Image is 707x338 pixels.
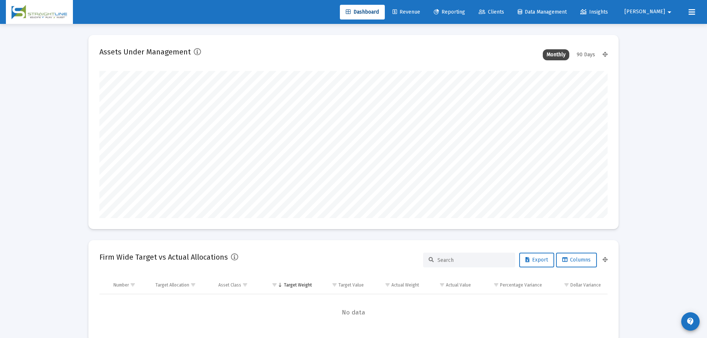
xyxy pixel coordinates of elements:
span: Dashboard [346,9,379,15]
h2: Assets Under Management [99,46,191,58]
img: Dashboard [11,5,67,19]
div: Percentage Variance [500,282,542,288]
div: Monthly [543,49,569,60]
a: Insights [574,5,614,19]
span: Show filter options for column 'Number' [130,282,136,288]
td: Column Target Weight [262,276,317,294]
div: 90 Days [573,49,599,60]
td: Column Asset Class [213,276,262,294]
span: Show filter options for column 'Actual Value' [439,282,445,288]
div: Data grid [99,276,608,331]
td: Column Dollar Variance [547,276,608,294]
span: [PERSON_NAME] [625,9,665,15]
span: Show filter options for column 'Actual Weight' [385,282,390,288]
a: Dashboard [340,5,385,19]
h2: Firm Wide Target vs Actual Allocations [99,251,228,263]
td: Column Actual Value [424,276,476,294]
a: Revenue [387,5,426,19]
div: Dollar Variance [570,282,601,288]
span: Revenue [393,9,420,15]
div: Asset Class [218,282,241,288]
button: Export [519,253,554,267]
div: Target Allocation [155,282,189,288]
td: Column Target Allocation [150,276,213,294]
span: Export [525,257,548,263]
button: Columns [556,253,597,267]
div: Target Weight [284,282,312,288]
td: Column Number [108,276,150,294]
button: [PERSON_NAME] [616,4,683,19]
a: Data Management [512,5,573,19]
mat-icon: contact_support [686,317,695,326]
span: Show filter options for column 'Dollar Variance' [564,282,569,288]
span: Show filter options for column 'Target Allocation' [190,282,196,288]
div: Actual Value [446,282,471,288]
a: Reporting [428,5,471,19]
span: Show filter options for column 'Target Weight' [272,282,277,288]
span: Show filter options for column 'Percentage Variance' [493,282,499,288]
span: Clients [479,9,504,15]
span: Columns [562,257,591,263]
span: Data Management [518,9,567,15]
div: Number [113,282,129,288]
div: Target Value [338,282,364,288]
span: No data [99,309,608,317]
span: Reporting [434,9,465,15]
mat-icon: arrow_drop_down [665,5,674,19]
td: Column Target Value [317,276,369,294]
a: Clients [473,5,510,19]
span: Insights [580,9,608,15]
span: Show filter options for column 'Target Value' [332,282,337,288]
td: Column Percentage Variance [476,276,547,294]
input: Search [437,257,510,263]
td: Column Actual Weight [369,276,424,294]
div: Actual Weight [391,282,419,288]
span: Show filter options for column 'Asset Class' [242,282,248,288]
